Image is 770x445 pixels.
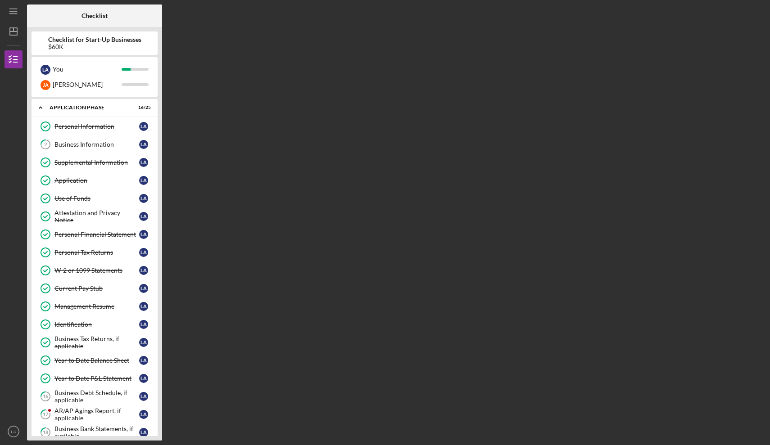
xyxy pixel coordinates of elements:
[54,357,139,364] div: Year to Date Balance Sheet
[50,105,128,110] div: Application Phase
[139,392,148,401] div: L A
[139,428,148,437] div: L A
[36,225,153,243] a: Personal Financial StatementLA
[44,142,47,148] tspan: 2
[36,405,153,423] a: 17AR/AP Agings Report, if applicableLA
[36,351,153,369] a: Year to Date Balance SheetLA
[36,279,153,297] a: Current Pay StubLA
[54,195,139,202] div: Use of Funds
[54,375,139,382] div: Year to Date P&L Statement
[41,65,50,75] div: L A
[82,12,108,19] b: Checklist
[48,43,141,50] div: $60K
[36,297,153,315] a: Management ResumeLA
[54,425,139,440] div: Business Bank Statements, if available
[36,171,153,189] a: ApplicationLA
[36,189,153,207] a: Use of FundsLA
[54,335,139,350] div: Business Tax Returns, if applicable
[36,135,153,153] a: 2Business InformationLA
[135,105,151,110] div: 16 / 25
[36,369,153,387] a: Year to Date P&L StatementLA
[54,321,139,328] div: Identification
[36,153,153,171] a: Supplemental InformationLA
[54,389,139,404] div: Business Debt Schedule, if applicable
[54,159,139,166] div: Supplemental Information
[36,261,153,279] a: W-2 or 1099 StatementsLA
[54,141,139,148] div: Business Information
[54,285,139,292] div: Current Pay Stub
[36,387,153,405] a: 16Business Debt Schedule, if applicableLA
[139,140,148,149] div: L A
[139,176,148,185] div: L A
[54,123,139,130] div: Personal Information
[36,333,153,351] a: Business Tax Returns, if applicableLA
[54,249,139,256] div: Personal Tax Returns
[36,315,153,333] a: IdentificationLA
[139,410,148,419] div: L A
[139,266,148,275] div: L A
[48,36,141,43] b: Checklist for Start-Up Businesses
[36,243,153,261] a: Personal Tax ReturnsLA
[54,303,139,310] div: Management Resume
[43,394,49,400] tspan: 16
[54,267,139,274] div: W-2 or 1099 Statements
[139,212,148,221] div: L A
[54,177,139,184] div: Application
[139,356,148,365] div: L A
[139,122,148,131] div: L A
[11,429,16,434] text: LA
[139,320,148,329] div: L A
[41,80,50,90] div: J A
[54,407,139,422] div: AR/AP Agings Report, if applicable
[54,231,139,238] div: Personal Financial Statement
[139,284,148,293] div: L A
[36,207,153,225] a: Attestation and Privacy NoticeLA
[139,338,148,347] div: L A
[139,230,148,239] div: L A
[139,194,148,203] div: L A
[43,412,49,418] tspan: 17
[54,209,139,224] div: Attestation and Privacy Notice
[139,374,148,383] div: L A
[36,423,153,441] a: 18Business Bank Statements, if availableLA
[139,302,148,311] div: L A
[53,62,122,77] div: You
[139,248,148,257] div: L A
[139,158,148,167] div: L A
[5,423,23,441] button: LA
[43,430,48,436] tspan: 18
[53,77,122,92] div: [PERSON_NAME]
[36,117,153,135] a: Personal InformationLA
